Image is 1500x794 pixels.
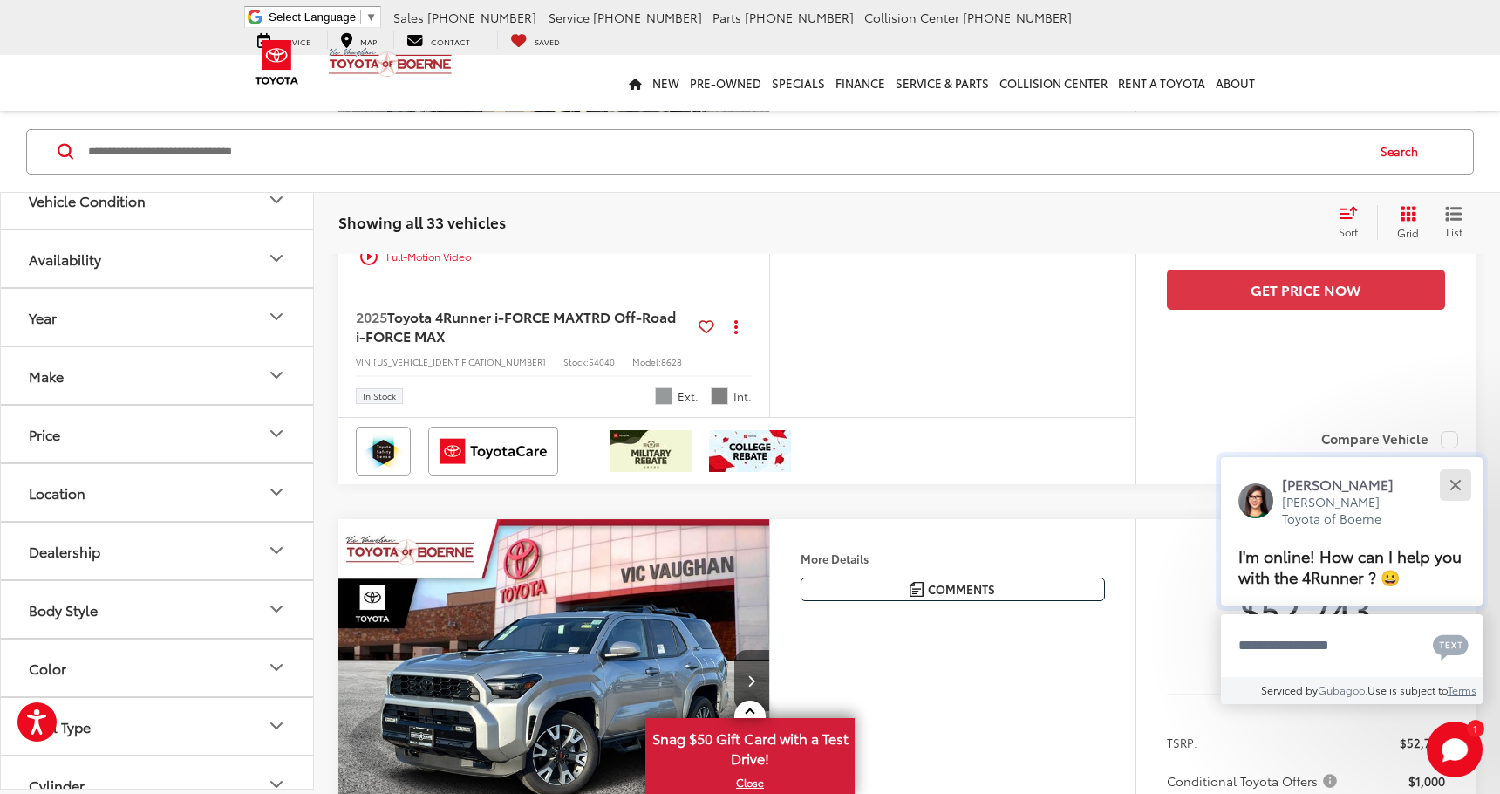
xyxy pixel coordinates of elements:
span: $52,743 [1167,587,1445,631]
span: [PHONE_NUMBER] [745,9,854,26]
span: Sales [393,9,424,26]
div: Body Style [266,599,287,619]
span: Toyota 4Runner i-FORCE MAX [387,306,583,326]
div: Close[PERSON_NAME][PERSON_NAME] Toyota of BoerneI'm online! How can I help you with the 4Runner ?... [1221,457,1483,704]
span: ▼ [365,10,377,24]
span: TSRP: [1167,734,1197,751]
input: Search by Make, Model, or Keyword [86,131,1364,173]
div: Cylinder [29,776,85,792]
div: Vehicle Condition [29,191,146,208]
span: Cutting Edge [655,387,672,405]
a: Finance [830,55,890,111]
span: Service [549,9,590,26]
img: Toyota Safety Sense Vic Vaughan Toyota of Boerne Boerne TX [359,430,407,472]
span: Select Language [269,10,356,24]
div: Color [29,659,66,675]
div: Dealership [29,542,100,558]
span: ​ [360,10,361,24]
span: [PHONE_NUMBER] [593,9,702,26]
img: /static/brand-toyota/National_Assets/toyota-college-grad.jpeg?height=48 [709,430,791,472]
a: Service [244,31,324,49]
button: List View [1432,205,1476,240]
button: AvailabilityAvailability [1,229,315,286]
button: DealershipDealership [1,522,315,578]
label: Compare Vehicle [1321,431,1458,448]
button: LocationLocation [1,463,315,520]
div: Make [266,365,287,386]
span: [DATE] Price: [1167,640,1445,657]
div: Dealership [266,540,287,561]
a: Collision Center [994,55,1113,111]
span: Stock: [563,355,589,368]
a: Terms [1448,682,1476,697]
button: MakeMake [1,346,315,403]
span: TRD Off-Road i-FORCE MAX [356,306,676,346]
span: [US_VEHICLE_IDENTIFICATION_NUMBER] [373,355,546,368]
button: Get Price Now [1167,270,1445,309]
div: Make [29,366,64,383]
span: dropdown dots [734,319,738,333]
div: Color [266,657,287,678]
button: ColorColor [1,639,315,695]
span: 54040 [589,355,615,368]
button: Fuel TypeFuel Type [1,697,315,754]
a: Specials [767,55,830,111]
span: Use is subject to [1367,682,1448,697]
span: [PHONE_NUMBER] [427,9,536,26]
button: Comments [801,578,1105,601]
span: Snag $50 Gift Card with a Test Drive! [647,720,853,773]
div: Availability [266,248,287,269]
a: Service & Parts: Opens in a new tab [890,55,994,111]
div: Fuel Type [29,717,91,734]
span: List [1445,224,1462,239]
a: New [647,55,685,111]
button: Next image [734,650,769,711]
span: 2025 [356,306,387,326]
span: Grid [1397,225,1419,240]
button: PricePrice [1,405,315,462]
button: Toggle Chat Window [1427,722,1483,777]
div: Fuel Type [266,715,287,736]
svg: Start Chat [1427,722,1483,777]
a: Gubagoo. [1318,682,1367,697]
a: Home [624,55,647,111]
p: [PERSON_NAME] [1282,475,1411,494]
span: Sort [1339,224,1358,239]
span: [PHONE_NUMBER] [963,9,1072,26]
a: Select Language​ [269,10,377,24]
img: Comments [910,582,924,597]
span: Comments [928,581,995,598]
span: 8628 [661,355,682,368]
a: About [1210,55,1260,111]
span: $1,000 [1408,772,1445,790]
span: Ext. [678,388,699,405]
span: Int. [733,388,752,405]
span: VIN: [356,355,373,368]
div: Location [29,483,85,500]
span: Parts [712,9,741,26]
span: Serviced by [1261,682,1318,697]
span: Conditional Toyota Offers [1167,772,1340,790]
span: Black/Boulder Fabric With Smoke Silver [711,387,728,405]
span: In Stock [363,392,396,400]
div: Vehicle Condition [266,189,287,210]
div: Body Style [29,600,98,617]
span: I'm online! How can I help you with the 4Runner ? 😀 [1238,544,1462,588]
h4: More Details [801,552,1105,565]
button: Close [1436,466,1474,503]
div: Year [266,306,287,327]
span: Saved [535,36,560,47]
button: Body StyleBody Style [1,580,315,637]
a: Rent a Toyota [1113,55,1210,111]
a: 2025Toyota 4Runner i-FORCE MAXTRD Off-Road i-FORCE MAX [356,307,692,346]
div: Year [29,308,57,325]
textarea: Type your message [1221,614,1483,677]
a: Pre-Owned [685,55,767,111]
img: Toyota [244,34,310,91]
button: Select sort value [1330,205,1377,240]
span: $52,743 [1400,734,1445,751]
svg: Text [1433,633,1469,661]
div: Price [266,423,287,444]
img: Vic Vaughan Toyota of Boerne [328,47,453,78]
